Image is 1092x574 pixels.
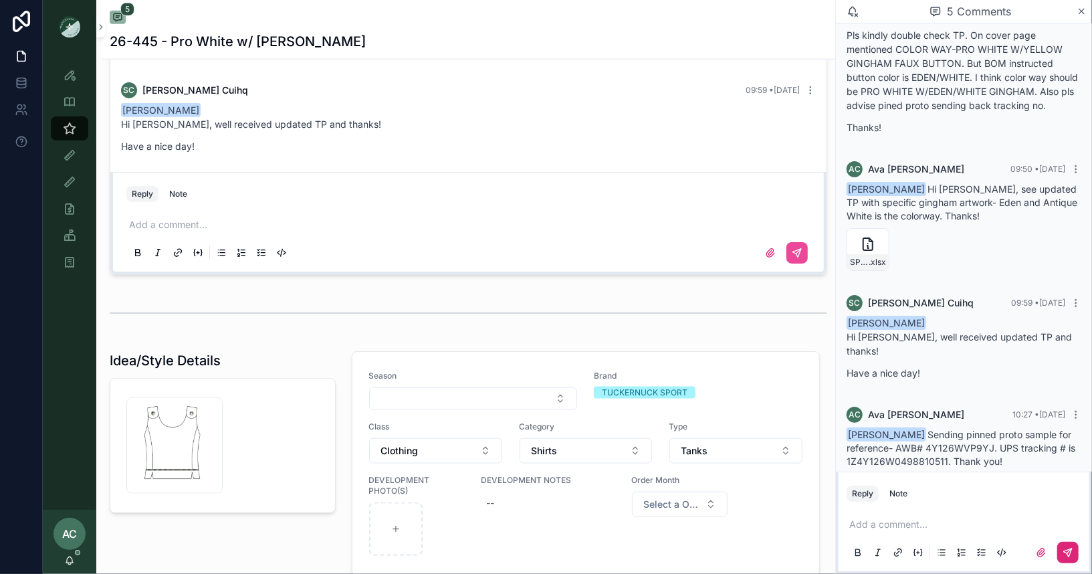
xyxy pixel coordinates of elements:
[368,371,578,381] span: Season
[110,32,366,51] h1: 26-445 - Pro White w/ [PERSON_NAME]
[120,3,134,16] span: 5
[110,351,221,370] h1: Idea/Style Details
[847,120,1081,134] p: Thanks!
[884,486,913,502] button: Note
[43,54,96,292] div: scrollable content
[121,103,201,117] span: [PERSON_NAME]
[847,330,1081,358] p: Hi [PERSON_NAME], well received updated TP and thanks!
[847,429,1075,467] span: Sending pinned proto sample for reference- AWB# 4Y126WVP9YJ. UPS tracking # is 1Z4Y126W0498810511...
[847,427,926,442] span: [PERSON_NAME]
[121,139,816,153] p: Have a nice day!
[121,117,816,131] p: Hi [PERSON_NAME], well received updated TP and thanks!
[847,316,926,330] span: [PERSON_NAME]
[62,526,77,542] span: AC
[632,492,728,517] button: Select Button
[124,85,135,96] span: SC
[59,16,80,37] img: App logo
[643,498,700,511] span: Select a Order Month
[868,296,974,310] span: [PERSON_NAME] Cuihq
[889,488,907,499] div: Note
[847,182,926,196] span: [PERSON_NAME]
[520,438,653,464] button: Select Button
[1012,409,1065,419] span: 10:27 • [DATE]
[849,409,861,420] span: AC
[110,11,126,27] button: 5
[631,475,728,486] span: Order Month
[531,444,557,458] span: Shirts
[847,366,1081,380] p: Have a nice day!
[869,257,886,268] span: .xlsx
[368,475,465,496] span: DEVELOPMENT PHOTO(S)
[169,189,187,199] div: Note
[746,85,800,95] span: 09:59 • [DATE]
[847,183,1077,221] span: Hi [PERSON_NAME], see updated TP with specific gingham artwork- Eden and Antique White is the col...
[519,421,653,432] span: Category
[368,421,503,432] span: Class
[369,387,577,410] button: Select Button
[669,421,803,432] span: Type
[481,475,616,486] span: DEVELOPMENT NOTES
[126,186,158,202] button: Reply
[487,496,495,510] div: --
[847,28,1081,112] p: Pls kindly double check TP. On cover page mentioned COLOR WAY-PRO WHITE W/YELLOW GINGHAM FAUX BUT...
[369,438,502,464] button: Select Button
[594,371,803,381] span: Brand
[142,84,248,97] span: [PERSON_NAME] Cuihq
[164,186,193,202] button: Note
[849,164,861,175] span: AC
[602,387,687,399] div: TUCKERNUCK SPORT
[669,438,802,464] button: Select Button
[681,444,707,458] span: Tanks
[1011,298,1065,308] span: 09:59 • [DATE]
[868,408,964,421] span: Ava [PERSON_NAME]
[868,163,964,176] span: Ava [PERSON_NAME]
[380,444,418,458] span: Clothing
[849,298,861,308] span: SC
[1010,164,1065,174] span: 09:50 • [DATE]
[847,486,879,502] button: Reply
[947,3,1011,19] span: 5 Comments
[850,257,869,268] span: SP26-TN#26-445_Built-in-Bra-Top-w_-buttoned-strap_[DATE]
